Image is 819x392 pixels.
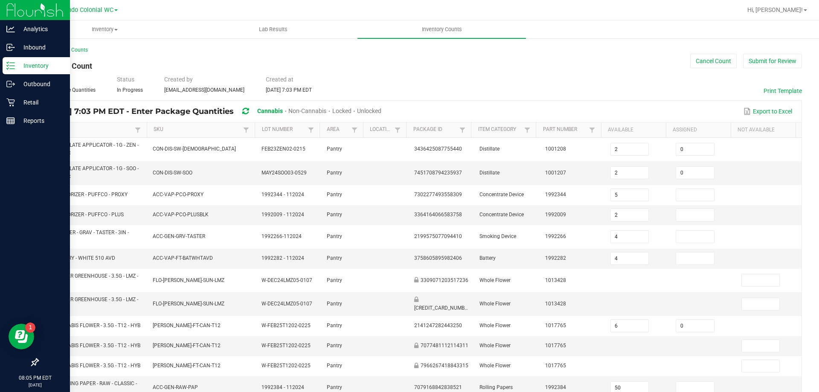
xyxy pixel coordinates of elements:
[370,126,392,133] a: LocationSortable
[306,125,316,135] a: Filter
[261,212,304,218] span: 1992009 - 112024
[261,255,304,261] span: 1992282 - 112024
[20,20,189,38] a: Inventory
[15,79,66,89] p: Outbound
[479,255,496,261] span: Battery
[479,343,511,348] span: Whole Flower
[15,42,66,52] p: Inbound
[421,343,468,348] span: 7077481112114311
[44,363,140,369] span: FT - CANNABIS FLOWER - 3.5G - T12 - HYB
[479,233,516,239] span: Smoking Device
[327,170,342,176] span: Pantry
[261,170,307,176] span: MAY24SOO03-0529
[666,122,731,138] th: Assigned
[545,233,566,239] span: 1992266
[189,20,357,38] a: Lab Results
[9,324,34,349] iframe: Resource center
[154,126,241,133] a: SKUSortable
[261,301,312,307] span: W-DEC24LMZ05-0107
[457,125,468,135] a: Filter
[288,107,326,114] span: Non-Cannabis
[164,76,193,83] span: Created by
[15,61,66,71] p: Inventory
[413,126,458,133] a: Package IdSortable
[153,146,236,152] span: CON-DIS-SW-[DEMOGRAPHIC_DATA]
[6,61,15,70] inline-svg: Inventory
[153,255,213,261] span: ACC-VAP-FT-BATWHTAVD
[545,301,566,307] span: 1013428
[153,277,224,283] span: FLO-[PERSON_NAME]-SUN-LMZ
[44,273,138,287] span: FD - FLOWER GREENHOUSE - 3.5G - LMZ - HYB
[4,382,66,388] p: [DATE]
[601,122,666,138] th: Available
[479,363,511,369] span: Whole Flower
[479,170,500,176] span: Distillate
[44,212,124,218] span: PUF - VAPORIZER - PUFFCO - PLUS
[117,76,134,83] span: Status
[545,255,566,261] span: 1992282
[587,125,597,135] a: Filter
[327,322,342,328] span: Pantry
[545,212,566,218] span: 1992009
[479,212,524,218] span: Concentrate Device
[261,343,311,348] span: W-FEB25T1202-0225
[741,104,794,119] button: Export to Excel
[153,192,203,197] span: ACC-VAP-PCO-PROXY
[261,233,302,239] span: 1992266-112024
[414,192,462,197] span: 7302277493558309
[327,384,342,390] span: Pantry
[327,277,342,283] span: Pantry
[522,125,532,135] a: Filter
[414,322,462,328] span: 2141247282443250
[414,170,462,176] span: 7451708794235937
[261,192,304,197] span: 1992344 - 112024
[479,384,513,390] span: Rolling Papers
[327,255,342,261] span: Pantry
[414,212,462,218] span: 3364164066583758
[44,296,138,311] span: FD - FLOWER GREENHOUSE - 3.5G - LMZ - HYB
[44,192,128,197] span: PUF - VAPORIZER - PUFFCO - PROXY
[545,192,566,197] span: 1992344
[545,322,566,328] span: 1017765
[6,116,15,125] inline-svg: Reports
[44,229,129,244] span: GRV - TASTER - GRAV - TASTER - 3IN - ASSORTED
[414,233,462,239] span: 2199575077094410
[21,26,189,33] span: Inventory
[349,125,360,135] a: Filter
[15,97,66,107] p: Retail
[421,363,468,369] span: 7966267418843315
[410,26,473,33] span: Inventory Counts
[731,122,796,138] th: Not Available
[261,384,304,390] span: 1992384 - 112024
[327,301,342,307] span: Pantry
[25,322,35,333] iframe: Resource center unread badge
[414,384,462,390] span: 7079168842838521
[6,98,15,107] inline-svg: Retail
[414,255,462,261] span: 3758605895982406
[4,374,66,382] p: 08:05 PM EDT
[543,126,587,133] a: Part NumberSortable
[261,322,311,328] span: W-FEB25T1202-0225
[261,146,305,152] span: FEB23ZEN02-0215
[327,126,349,133] a: AreaSortable
[266,76,293,83] span: Created at
[479,277,511,283] span: Whole Flower
[479,301,511,307] span: Whole Flower
[261,277,312,283] span: W-DEC24LMZ05-0107
[44,322,140,328] span: FT - CANNABIS FLOWER - 3.5G - T12 - HYB
[478,126,523,133] a: Item CategorySortable
[44,343,140,348] span: FT - CANNABIS FLOWER - 3.5G - T12 - HYB
[414,305,472,311] span: [CREDIT_CARD_NUMBER]
[44,166,139,180] span: SW - DISTILLATE APPLICATOR - 1G - SOO - 1CBD-1THC
[153,170,192,176] span: CON-DIS-SW-SOO
[327,363,342,369] span: Pantry
[153,384,198,390] span: ACC-GEN-RAW-PAP
[327,146,342,152] span: Pantry
[545,384,566,390] span: 1992384
[15,116,66,126] p: Reports
[56,6,113,14] span: Orlando Colonial WC
[327,343,342,348] span: Pantry
[479,192,524,197] span: Concentrate Device
[247,26,299,33] span: Lab Results
[743,54,802,68] button: Submit for Review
